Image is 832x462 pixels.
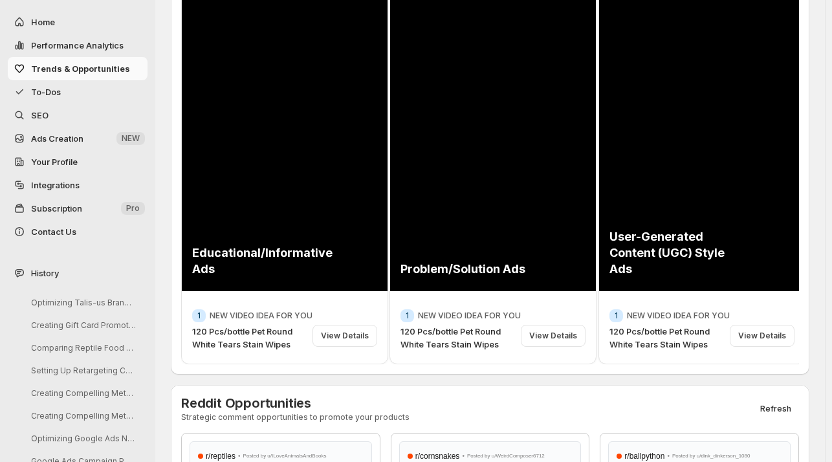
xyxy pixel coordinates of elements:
p: Strategic comment opportunities to promote your products [181,412,410,423]
span: Trends & Opportunities [31,63,130,74]
span: NEW [122,133,140,144]
p: NEW VIDEO IDEA FOR YOU [627,311,730,321]
div: User-Generated Content (UGC) Style Ads [609,228,749,277]
a: Integrations [8,173,148,197]
button: Creating Compelling Meta Ad Creatives [21,406,144,426]
span: Pro [126,203,140,214]
button: Comparing Reptile Food Vendors: Quality & Delivery [21,338,144,358]
div: Educational/Informative Ads [192,245,332,277]
button: Home [8,10,148,34]
span: Ads Creation [31,133,83,144]
p: 120 Pcs/bottle Pet Round White Tears Stain Wipes [609,325,725,351]
span: Integrations [31,180,80,190]
span: Subscription [31,203,82,214]
button: Optimizing Talis-us Brand Entity Page [21,292,144,313]
button: Creating Gift Card Promotions [21,315,144,335]
span: Performance Analytics [31,40,124,50]
span: Refresh [760,404,791,414]
p: NEW VIDEO IDEA FOR YOU [418,311,521,321]
button: Ads Creation [8,127,148,150]
button: Refresh [752,400,799,418]
button: Trends & Opportunities [8,57,148,80]
button: Performance Analytics [8,34,148,57]
span: Home [31,17,55,27]
button: Contact Us [8,220,148,243]
button: Creating Compelling Meta Ads Creatives [21,383,144,403]
span: 1 [406,311,409,321]
button: Setting Up Retargeting Campaigns [21,360,144,380]
h3: Reddit Opportunities [181,395,410,411]
div: View Details [521,325,586,347]
span: 1 [615,311,618,321]
span: To-Dos [31,87,61,97]
button: Optimizing Google Ads Negative Keywords [21,428,144,448]
p: NEW VIDEO IDEA FOR YOU [210,311,312,321]
span: Your Profile [31,157,78,167]
div: View Details [730,325,794,347]
span: 1 [197,311,201,321]
p: 120 Pcs/bottle Pet Round White Tears Stain Wipes [192,325,307,351]
p: 120 Pcs/bottle Pet Round White Tears Stain Wipes [400,325,516,351]
a: Your Profile [8,150,148,173]
span: History [31,267,59,280]
span: Contact Us [31,226,76,237]
div: View Details [312,325,377,347]
span: SEO [31,110,49,120]
button: Subscription [8,197,148,220]
div: Problem/Solution Ads [400,261,540,277]
a: SEO [8,104,148,127]
button: To-Dos [8,80,148,104]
